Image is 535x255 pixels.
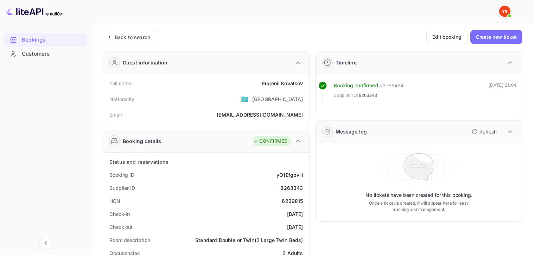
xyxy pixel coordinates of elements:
[109,197,120,205] div: HCN
[217,111,303,118] div: [EMAIL_ADDRESS][DOMAIN_NAME]
[252,95,303,103] div: [GEOGRAPHIC_DATA]
[254,138,287,145] div: CONFIRMED
[365,192,472,199] p: No tickets have been created for this booking.
[282,197,303,205] div: 6239815
[109,210,130,218] div: Check-in
[470,30,522,44] button: Create new ticket
[241,93,249,105] span: United States
[359,92,377,99] span: 8263343
[334,92,358,99] span: Supplier ID:
[6,6,62,17] img: LiteAPI logo
[123,137,161,145] div: Booking details
[426,30,467,44] button: Edit booking
[109,111,122,118] div: Email
[22,50,83,58] div: Customers
[334,82,378,90] div: Booking confirmed
[109,171,134,179] div: Booking ID
[336,59,357,66] div: Timeline
[499,6,510,17] img: Yandex Support
[109,95,135,103] div: Nationality
[39,237,52,249] button: Collapse navigation
[262,80,303,87] div: Eugenii Kovalkov
[109,80,132,87] div: Full name
[109,223,133,231] div: Check out
[336,128,367,135] div: Message log
[479,128,497,135] p: Refresh
[109,158,168,166] div: Status and reservations
[4,47,87,61] div: Customers
[467,126,499,137] button: Refresh
[280,184,303,192] div: 8263343
[380,82,403,90] div: # 3798494
[287,210,303,218] div: [DATE]
[276,171,303,179] div: yO1EfgpvH
[115,33,150,41] div: Back to search
[195,236,303,244] div: Standard Double or Twin(2 Large Twin Beds)
[109,236,150,244] div: Room description
[22,36,83,44] div: Bookings
[287,223,303,231] div: [DATE]
[4,33,87,47] div: Bookings
[109,184,135,192] div: Supplier ID
[489,82,516,102] div: [DATE] 21:04
[364,200,474,213] p: Once a ticket is created, it will appear here for easy tracking and management.
[4,33,87,46] a: Bookings
[4,47,87,60] a: Customers
[123,59,168,66] div: Guest information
